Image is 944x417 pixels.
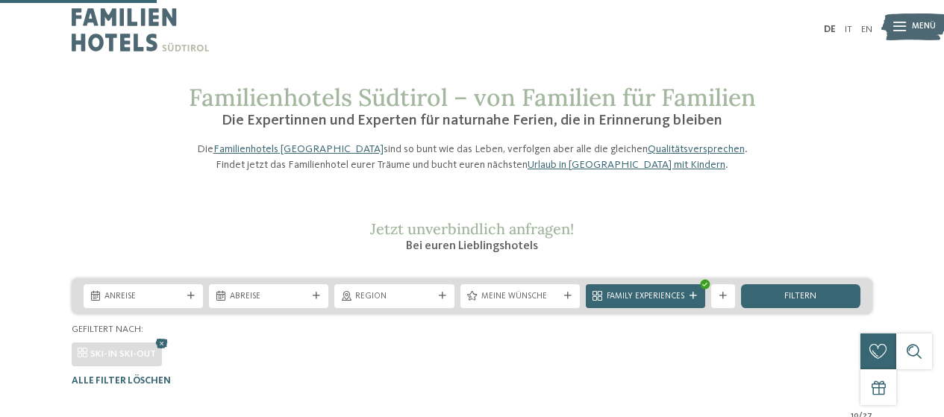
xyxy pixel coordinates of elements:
[189,82,756,113] span: Familienhotels Südtirol – von Familien für Familien
[648,144,745,154] a: Qualitätsversprechen
[189,142,756,172] p: Die sind so bunt wie das Leben, verfolgen aber alle die gleichen . Findet jetzt das Familienhotel...
[406,240,538,252] span: Bei euren Lieblingshotels
[355,291,433,303] span: Region
[222,113,722,128] span: Die Expertinnen und Experten für naturnahe Ferien, die in Erinnerung bleiben
[861,25,872,34] a: EN
[845,25,852,34] a: IT
[72,324,143,334] span: Gefiltert nach:
[104,291,182,303] span: Anreise
[528,160,725,170] a: Urlaub in [GEOGRAPHIC_DATA] mit Kindern
[230,291,307,303] span: Abreise
[784,292,816,301] span: filtern
[607,291,684,303] span: Family Experiences
[370,219,574,238] span: Jetzt unverbindlich anfragen!
[213,144,384,154] a: Familienhotels [GEOGRAPHIC_DATA]
[481,291,559,303] span: Meine Wünsche
[824,25,836,34] a: DE
[90,349,156,359] span: SKI-IN SKI-OUT
[912,21,936,33] span: Menü
[72,376,171,386] span: Alle Filter löschen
